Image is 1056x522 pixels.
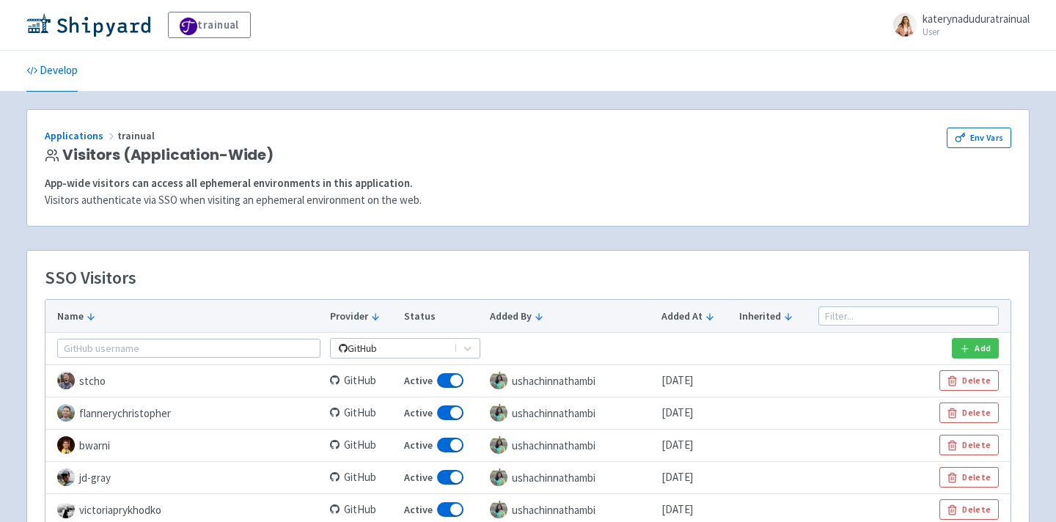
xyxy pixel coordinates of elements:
[661,309,730,324] button: Added At
[45,364,325,397] td: stcho
[939,402,999,423] button: Delete
[923,12,1030,26] span: katerynaduduratrainual
[490,309,652,324] button: Added By
[939,467,999,488] button: Delete
[45,397,325,429] td: flannerychristopher
[45,461,325,493] td: jd-gray
[117,129,157,142] span: trainual
[485,397,656,429] td: ushachinnathambi
[939,499,999,520] button: Delete
[485,461,656,493] td: ushachinnathambi
[57,309,320,324] button: Name
[661,502,693,516] time: [DATE]
[404,405,433,422] span: Active
[404,501,433,518] span: Active
[325,461,399,493] td: GitHub
[404,372,433,389] span: Active
[26,51,78,92] a: Develop
[330,309,395,324] button: Provider
[325,429,399,461] td: GitHub
[661,470,693,484] time: [DATE]
[739,309,809,324] button: Inherited
[884,13,1030,37] a: katerynaduduratrainual User
[947,128,1011,148] a: Env Vars
[404,437,433,454] span: Active
[57,339,320,358] input: GitHub username
[485,429,656,461] td: ushachinnathambi
[168,12,251,38] a: trainual
[325,364,399,397] td: GitHub
[325,397,399,429] td: GitHub
[661,405,693,419] time: [DATE]
[400,300,485,332] th: Status
[62,147,274,163] span: Visitors (Application-Wide)
[45,192,1011,209] p: Visitors authenticate via SSO when visiting an ephemeral environment on the web.
[939,435,999,455] button: Delete
[404,469,433,486] span: Active
[661,373,693,387] time: [DATE]
[45,268,136,287] h3: SSO Visitors
[923,27,1030,37] small: User
[45,176,413,190] strong: App-wide visitors can access all ephemeral environments in this application.
[661,438,693,452] time: [DATE]
[45,429,325,461] td: bwarni
[939,370,999,391] button: Delete
[818,306,999,326] input: Filter...
[952,338,999,359] button: Add
[485,364,656,397] td: ushachinnathambi
[45,129,117,142] a: Applications
[26,13,150,37] img: Shipyard logo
